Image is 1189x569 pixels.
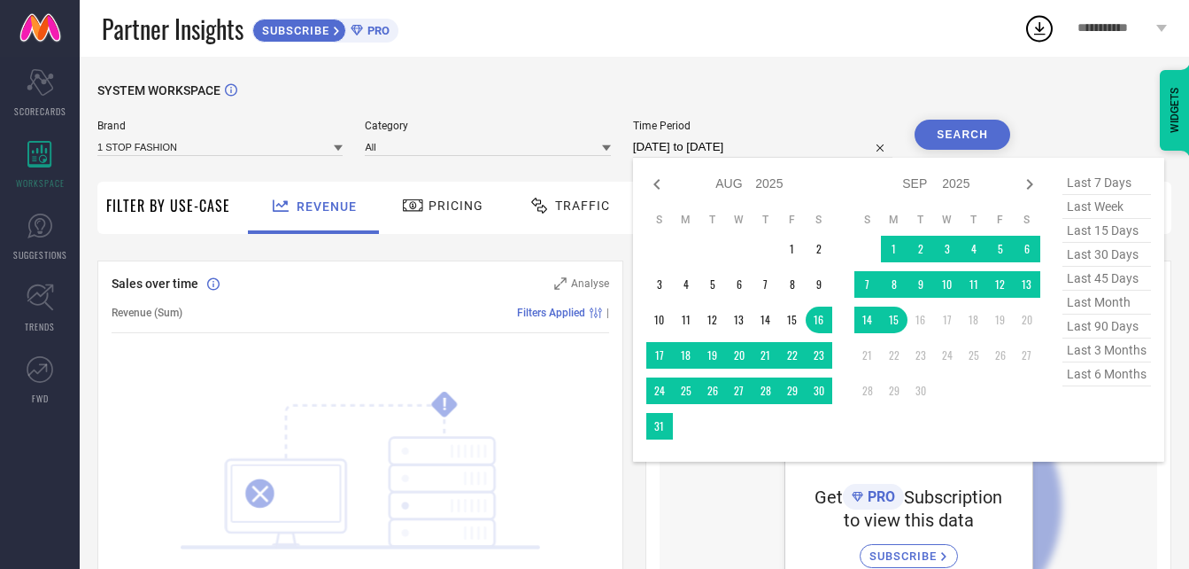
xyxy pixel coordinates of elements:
th: Monday [673,213,699,227]
th: Wednesday [726,213,753,227]
th: Thursday [753,213,779,227]
td: Wed Sep 24 2025 [934,342,961,369]
span: Revenue [297,199,357,214]
span: Pricing [429,199,483,213]
td: Tue Aug 12 2025 [699,307,726,333]
td: Sun Aug 31 2025 [646,413,673,440]
td: Sat Aug 30 2025 [806,378,832,404]
div: Previous month [646,174,668,195]
td: Tue Aug 26 2025 [699,378,726,404]
th: Thursday [961,213,987,227]
td: Tue Aug 19 2025 [699,342,726,369]
td: Fri Sep 19 2025 [987,307,1014,333]
td: Sat Sep 27 2025 [1014,342,1040,369]
span: | [606,307,609,319]
th: Friday [987,213,1014,227]
th: Saturday [806,213,832,227]
span: Filter By Use-Case [106,195,230,216]
td: Tue Sep 02 2025 [907,236,934,262]
td: Sat Aug 23 2025 [806,342,832,369]
td: Wed Aug 13 2025 [726,307,753,333]
span: to view this data [844,510,974,531]
span: Sales over time [112,277,198,291]
td: Mon Aug 25 2025 [673,378,699,404]
td: Sat Aug 09 2025 [806,271,832,298]
td: Tue Sep 09 2025 [907,271,934,298]
td: Fri Aug 01 2025 [779,236,806,262]
span: Filters Applied [517,307,585,319]
span: last month [1062,291,1151,315]
span: Traffic [555,199,610,213]
span: last 7 days [1062,171,1151,195]
td: Thu Aug 21 2025 [753,342,779,369]
td: Thu Sep 25 2025 [961,342,987,369]
span: WORKSPACE [16,176,65,190]
input: Select time period [633,136,892,158]
span: last 90 days [1062,315,1151,339]
button: Search [915,120,1010,150]
td: Mon Sep 29 2025 [881,378,907,404]
td: Thu Aug 07 2025 [753,271,779,298]
td: Mon Aug 11 2025 [673,307,699,333]
span: SUBSCRIBE [253,24,334,37]
span: last week [1062,195,1151,219]
span: PRO [363,24,390,37]
th: Tuesday [699,213,726,227]
td: Mon Aug 18 2025 [673,342,699,369]
div: Open download list [1023,12,1055,44]
th: Sunday [646,213,673,227]
td: Tue Sep 23 2025 [907,342,934,369]
td: Sun Sep 28 2025 [854,378,881,404]
span: Get [815,487,843,508]
div: Next month [1019,174,1040,195]
td: Wed Aug 27 2025 [726,378,753,404]
td: Sun Aug 17 2025 [646,342,673,369]
td: Sun Sep 07 2025 [854,271,881,298]
td: Sat Sep 13 2025 [1014,271,1040,298]
td: Sun Sep 14 2025 [854,307,881,333]
a: SUBSCRIBEPRO [252,14,398,43]
td: Mon Sep 22 2025 [881,342,907,369]
th: Sunday [854,213,881,227]
td: Thu Sep 18 2025 [961,307,987,333]
td: Tue Sep 16 2025 [907,307,934,333]
td: Mon Sep 15 2025 [881,307,907,333]
span: Brand [97,120,343,132]
a: SUBSCRIBE [860,531,958,568]
td: Fri Aug 15 2025 [779,307,806,333]
th: Tuesday [907,213,934,227]
span: SUBSCRIBE [869,550,941,563]
span: Partner Insights [102,11,243,47]
td: Thu Aug 14 2025 [753,307,779,333]
td: Sun Aug 03 2025 [646,271,673,298]
td: Wed Aug 20 2025 [726,342,753,369]
td: Tue Sep 30 2025 [907,378,934,404]
span: TRENDS [25,320,55,333]
td: Sun Aug 10 2025 [646,307,673,333]
td: Fri Sep 05 2025 [987,236,1014,262]
td: Sun Sep 21 2025 [854,342,881,369]
span: last 6 months [1062,362,1151,386]
td: Fri Aug 22 2025 [779,342,806,369]
td: Tue Aug 05 2025 [699,271,726,298]
td: Wed Sep 10 2025 [934,271,961,298]
td: Sat Sep 06 2025 [1014,236,1040,262]
span: PRO [863,488,895,505]
span: Revenue (Sum) [112,307,182,319]
svg: Zoom [554,277,567,290]
td: Fri Sep 26 2025 [987,342,1014,369]
th: Saturday [1014,213,1040,227]
span: SUGGESTIONS [13,248,67,261]
span: SYSTEM WORKSPACE [97,83,220,97]
td: Fri Sep 12 2025 [987,271,1014,298]
span: Category [365,120,610,132]
span: last 15 days [1062,219,1151,243]
td: Thu Sep 11 2025 [961,271,987,298]
span: Subscription [904,487,1002,508]
td: Mon Sep 01 2025 [881,236,907,262]
span: SCORECARDS [14,105,66,118]
span: FWD [32,392,49,405]
th: Monday [881,213,907,227]
td: Wed Sep 03 2025 [934,236,961,262]
span: last 3 months [1062,339,1151,362]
